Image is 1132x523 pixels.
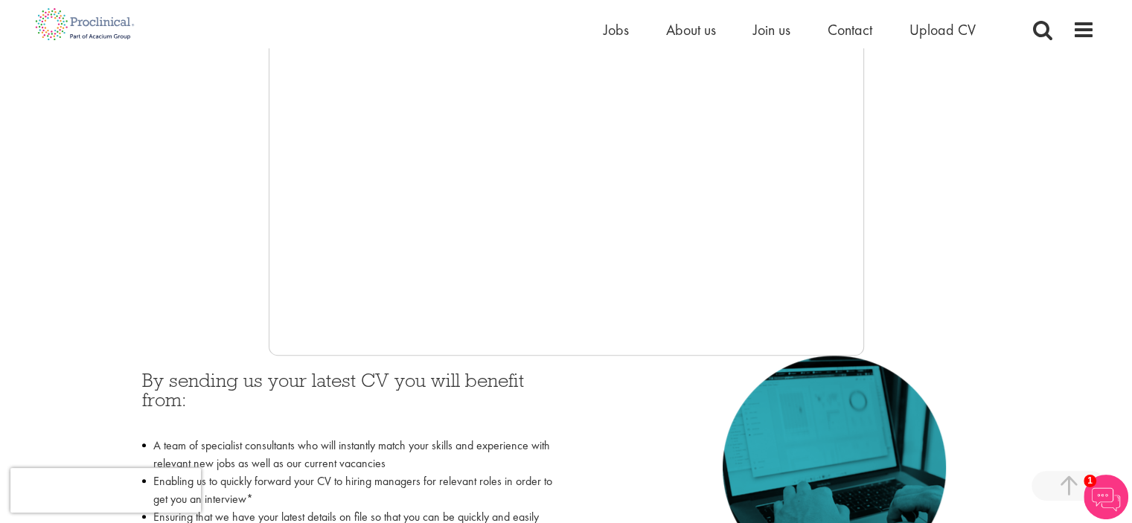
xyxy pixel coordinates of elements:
[10,468,201,513] iframe: reCAPTCHA
[142,472,555,508] li: Enabling us to quickly forward your CV to hiring managers for relevant roles in order to get you ...
[909,20,976,39] a: Upload CV
[666,20,716,39] a: About us
[604,20,629,39] a: Jobs
[1084,475,1128,519] img: Chatbot
[753,20,790,39] a: Join us
[142,437,555,472] li: A team of specialist consultants who will instantly match your skills and experience with relevan...
[828,20,872,39] a: Contact
[142,370,555,429] h3: By sending us your latest CV you will benefit from:
[1084,475,1096,487] span: 1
